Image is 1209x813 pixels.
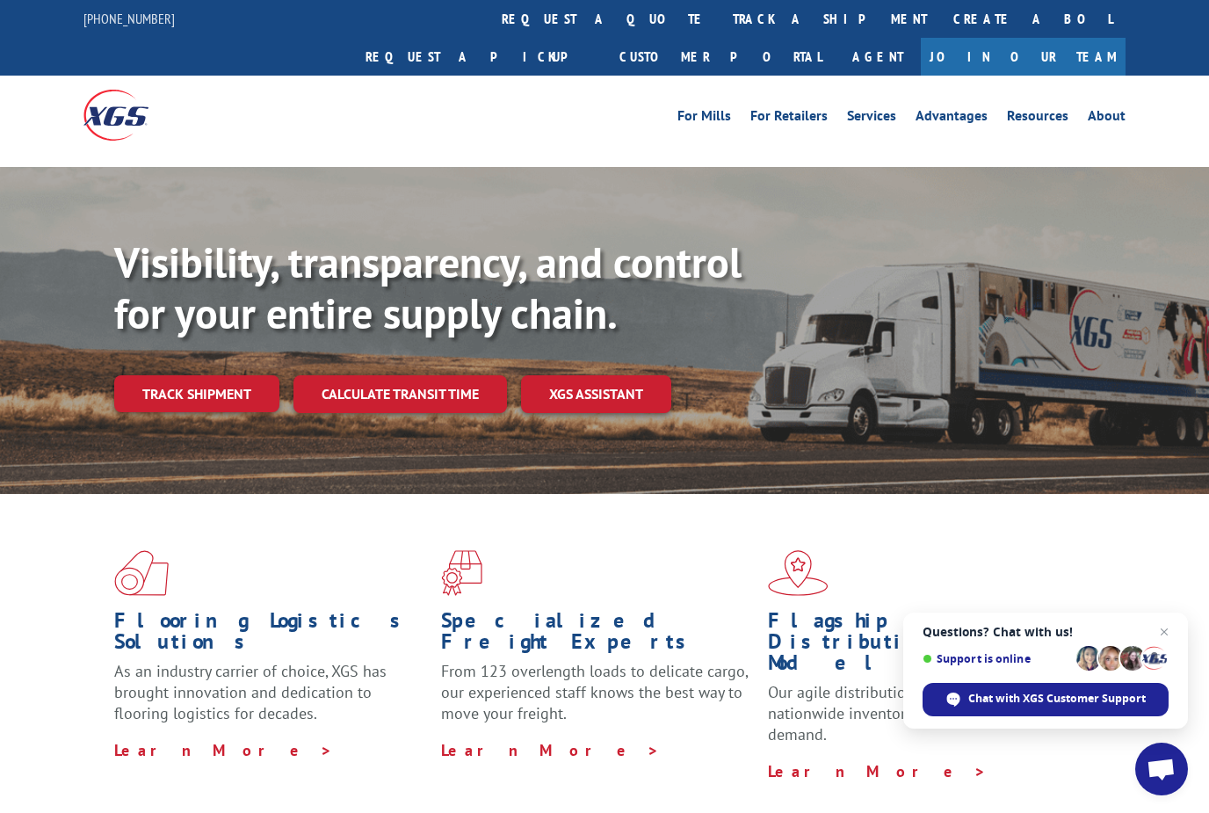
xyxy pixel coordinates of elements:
[968,691,1146,707] span: Chat with XGS Customer Support
[114,235,742,340] b: Visibility, transparency, and control for your entire supply chain.
[677,109,731,128] a: For Mills
[750,109,828,128] a: For Retailers
[441,661,755,739] p: From 123 overlength loads to delicate cargo, our experienced staff knows the best way to move you...
[923,625,1169,639] span: Questions? Chat with us!
[847,109,896,128] a: Services
[835,38,921,76] a: Agent
[923,683,1169,716] div: Chat with XGS Customer Support
[441,610,755,661] h1: Specialized Freight Experts
[921,38,1126,76] a: Join Our Team
[114,740,333,760] a: Learn More >
[1007,109,1068,128] a: Resources
[114,661,387,723] span: As an industry carrier of choice, XGS has brought innovation and dedication to flooring logistics...
[916,109,988,128] a: Advantages
[83,10,175,27] a: [PHONE_NUMBER]
[114,375,279,412] a: Track shipment
[768,550,829,596] img: xgs-icon-flagship-distribution-model-red
[1135,743,1188,795] div: Open chat
[1088,109,1126,128] a: About
[768,761,987,781] a: Learn More >
[293,375,507,413] a: Calculate transit time
[768,682,1043,744] span: Our agile distribution network gives you nationwide inventory management on demand.
[1154,621,1175,642] span: Close chat
[923,652,1070,665] span: Support is online
[114,550,169,596] img: xgs-icon-total-supply-chain-intelligence-red
[606,38,835,76] a: Customer Portal
[441,550,482,596] img: xgs-icon-focused-on-flooring-red
[114,610,428,661] h1: Flooring Logistics Solutions
[521,375,671,413] a: XGS ASSISTANT
[352,38,606,76] a: Request a pickup
[441,740,660,760] a: Learn More >
[768,610,1082,682] h1: Flagship Distribution Model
